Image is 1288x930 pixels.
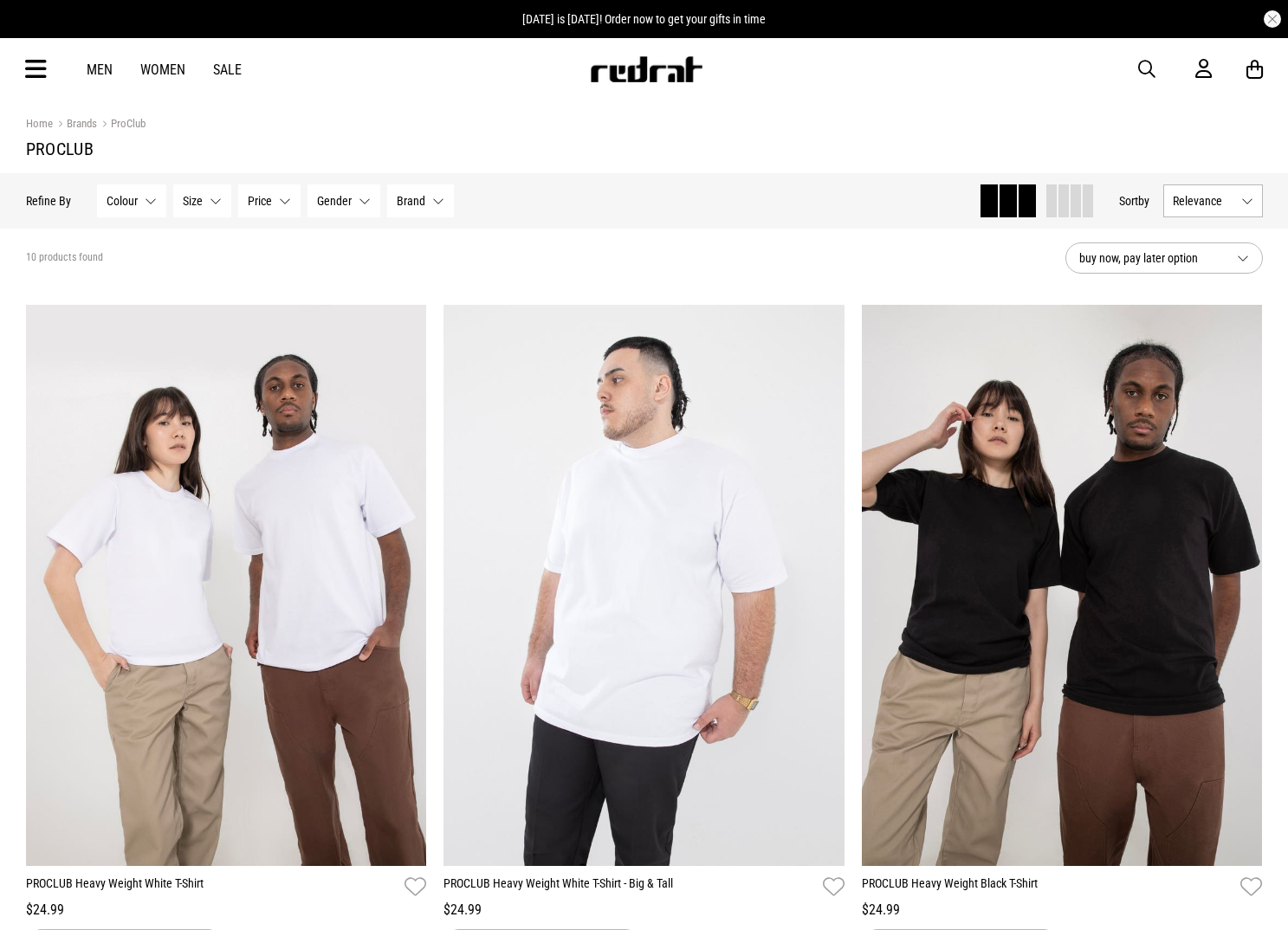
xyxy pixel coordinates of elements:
[1079,248,1223,268] span: buy now, pay later option
[443,875,816,900] a: PROCLUB Heavy Weight White T-Shirt - Big & Tall
[1138,194,1149,208] span: by
[26,194,71,208] p: Refine By
[443,900,845,920] div: $24.99
[238,184,301,217] button: Price
[1119,191,1149,211] button: Sortby
[26,117,53,130] a: Home
[387,184,454,217] button: Brand
[397,194,425,208] span: Brand
[107,194,138,208] span: Colour
[1173,194,1234,208] span: Relevance
[589,56,703,82] img: Redrat logo
[140,61,185,78] a: Women
[248,194,272,208] span: Price
[1163,184,1263,217] button: Relevance
[97,117,146,133] a: ProClub
[87,61,113,78] a: Men
[317,194,352,208] span: Gender
[862,875,1234,900] a: PROCLUB Heavy Weight Black T-Shirt
[26,251,103,265] span: 10 products found
[26,875,398,900] a: PROCLUB Heavy Weight White T-Shirt
[26,900,427,920] div: $24.99
[862,900,1263,920] div: $24.99
[213,61,242,78] a: Sale
[97,184,166,217] button: Colour
[53,117,97,133] a: Brands
[522,12,766,26] span: [DATE] is [DATE]! Order now to get your gifts in time
[26,139,1263,159] h1: ProClub
[307,184,380,217] button: Gender
[862,305,1263,866] img: Proclub Heavy Weight Black T-shirt in Black
[26,305,427,866] img: Proclub Heavy Weight White T-shirt in White
[183,194,203,208] span: Size
[173,184,231,217] button: Size
[443,305,845,866] img: Proclub Heavy Weight White T-shirt - Big & Tall in White
[1065,242,1263,274] button: buy now, pay later option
